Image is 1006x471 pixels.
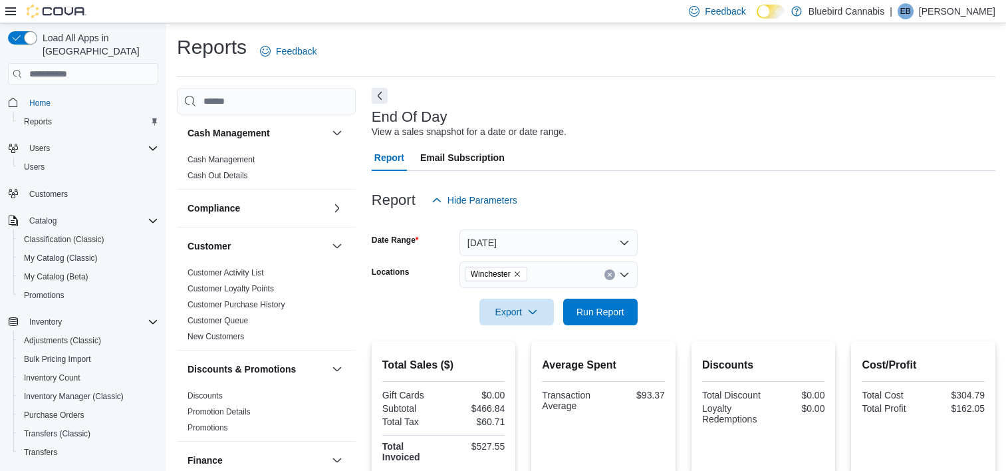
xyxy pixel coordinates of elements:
a: My Catalog (Beta) [19,269,94,285]
span: Home [29,98,51,108]
span: Hide Parameters [447,194,517,207]
a: Reports [19,114,57,130]
span: Adjustments (Classic) [19,333,158,349]
span: Transfers (Classic) [24,428,90,439]
button: Promotions [13,286,164,305]
a: Users [19,159,50,175]
button: Purchase Orders [13,406,164,424]
h2: Discounts [702,357,825,373]
button: Users [13,158,164,176]
button: Customer [188,239,326,253]
label: Date Range [372,235,419,245]
span: Report [374,144,404,171]
span: Transfers [24,447,57,458]
div: $60.71 [446,416,505,427]
button: Customer [329,238,345,254]
span: Bulk Pricing Import [19,351,158,367]
button: Hide Parameters [426,187,523,214]
a: My Catalog (Classic) [19,250,103,266]
p: [PERSON_NAME] [919,3,995,19]
button: Reports [13,112,164,131]
button: Cash Management [188,126,326,140]
div: Transaction Average [542,390,600,411]
span: Customers [29,189,68,200]
a: Inventory Count [19,370,86,386]
span: Feedback [276,45,316,58]
span: Users [24,162,45,172]
a: New Customers [188,332,244,341]
a: Home [24,95,56,111]
span: Catalog [29,216,57,226]
div: Loyalty Redemptions [702,403,761,424]
div: Cash Management [177,152,356,189]
h3: Compliance [188,202,240,215]
div: Subtotal [382,403,441,414]
div: Customer [177,265,356,350]
div: Gift Cards [382,390,441,400]
button: Catalog [24,213,62,229]
span: Inventory Count [24,373,80,383]
span: Promotion Details [188,406,251,417]
div: $0.00 [446,390,505,400]
div: $527.55 [446,441,505,452]
span: Customer Purchase History [188,299,285,310]
button: Bulk Pricing Import [13,350,164,369]
span: Promotions [188,422,228,433]
a: Promotions [188,423,228,432]
h3: Discounts & Promotions [188,363,296,376]
div: Discounts & Promotions [177,388,356,441]
span: Load All Apps in [GEOGRAPHIC_DATA] [37,31,158,58]
div: $0.00 [766,403,824,414]
a: Customer Loyalty Points [188,284,274,293]
span: Promotions [24,290,64,301]
span: Users [19,159,158,175]
span: Customers [24,186,158,202]
button: Inventory Manager (Classic) [13,387,164,406]
span: Home [24,94,158,110]
a: Promotions [19,287,70,303]
span: Promotions [19,287,158,303]
span: Export [487,299,546,325]
div: Total Tax [382,416,441,427]
span: Purchase Orders [24,410,84,420]
span: Reports [24,116,52,127]
span: Winchester [465,267,527,281]
div: Total Profit [862,403,920,414]
h3: Cash Management [188,126,270,140]
button: Finance [329,452,345,468]
div: $0.00 [766,390,824,400]
button: My Catalog (Beta) [13,267,164,286]
strong: Total Invoiced [382,441,420,462]
span: My Catalog (Classic) [19,250,158,266]
span: Inventory Manager (Classic) [24,391,124,402]
button: My Catalog (Classic) [13,249,164,267]
input: Dark Mode [757,5,785,19]
span: Reports [19,114,158,130]
a: Promotion Details [188,407,251,416]
a: Customer Purchase History [188,300,285,309]
button: Adjustments (Classic) [13,331,164,350]
a: Classification (Classic) [19,232,110,247]
span: EB [900,3,911,19]
div: $162.05 [926,403,985,414]
button: Inventory Count [13,369,164,387]
button: Remove Winchester from selection in this group [513,270,521,278]
a: Customer Activity List [188,268,264,277]
a: Customer Queue [188,316,248,325]
h2: Cost/Profit [862,357,985,373]
span: My Catalog (Beta) [19,269,158,285]
button: Discounts & Promotions [329,361,345,377]
span: Purchase Orders [19,407,158,423]
label: Locations [372,267,410,277]
span: Catalog [24,213,158,229]
a: Feedback [255,38,322,65]
p: | [890,3,892,19]
span: Inventory Count [19,370,158,386]
span: Winchester [471,267,511,281]
button: Classification (Classic) [13,230,164,249]
div: Emily Baker [898,3,914,19]
span: Cash Management [188,154,255,165]
a: Cash Out Details [188,171,248,180]
a: Adjustments (Classic) [19,333,106,349]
